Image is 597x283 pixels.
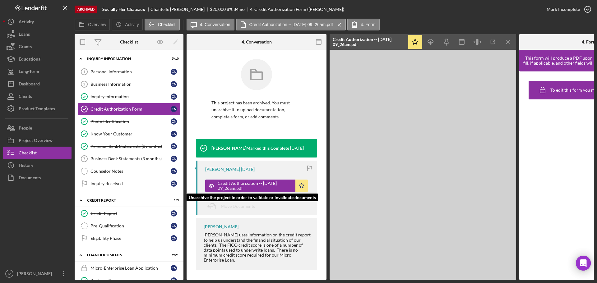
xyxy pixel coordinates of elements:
[19,147,37,161] div: Checklist
[3,90,72,103] a: Clients
[168,199,179,202] div: 1 / 3
[171,69,177,75] div: C N
[90,82,171,87] div: Business Information
[78,153,180,165] a: 7Business Bank Statements (3 months)CN
[19,90,32,104] div: Clients
[333,37,404,47] div: Credit Authorization -- [DATE] 09_26am.pdf
[19,16,34,30] div: Activity
[78,66,180,78] a: 1Personal InformationCN
[78,232,180,244] a: Eligibility PhaseCN
[3,40,72,53] button: Grants
[3,147,72,159] button: Checklist
[83,70,85,74] tspan: 1
[3,171,72,184] button: Documents
[236,19,346,30] button: Credit Authorization -- [DATE] 09_26am.pdf
[78,90,180,103] a: Inquiry InformationCN
[19,78,40,92] div: Dashboard
[547,3,580,16] div: Mark Incomplete
[78,207,180,220] a: Credit ReportCN
[171,118,177,125] div: C N
[205,167,240,172] div: [PERSON_NAME]
[187,19,234,30] button: 4. Conversation
[171,131,177,137] div: C N
[78,78,180,90] a: 2Business InformationCN
[171,210,177,217] div: C N
[3,267,72,280] button: IV[PERSON_NAME]
[125,22,139,27] label: Activity
[145,19,180,30] button: Checklist
[3,122,72,134] button: People
[171,235,177,241] div: C N
[204,232,311,262] div: [PERSON_NAME] uses information on the credit report to help us understand the financial situation...
[158,22,176,27] label: Checklist
[3,103,72,115] a: Product Templates
[19,134,53,148] div: Project Overview
[83,157,85,161] tspan: 7
[8,272,11,276] text: IV
[87,253,163,257] div: Loan Documents
[171,94,177,100] div: C N
[582,39,597,44] div: 4. Form
[171,265,177,271] div: C N
[78,220,180,232] a: Pre-QualificationCN
[78,128,180,140] a: Know Your CustomerCN
[241,167,255,172] time: 2023-10-05 15:13
[205,180,308,192] button: Credit Authorization -- [DATE] 09_26am.pdf
[171,106,177,112] div: C N
[120,39,138,44] div: Checklist
[90,107,171,112] div: Credit Authorization Form
[205,199,261,214] button: Move Documents
[227,7,233,12] div: 8 %
[19,122,32,136] div: People
[78,165,180,177] a: Counselor NotesCN
[171,180,177,187] div: C N
[168,57,179,61] div: 5 / 10
[242,39,272,44] div: 4. Conversation
[78,103,180,115] a: Credit Authorization FormCN
[19,103,55,116] div: Product Templates
[221,203,255,209] span: Move Documents
[75,19,110,30] button: Overview
[3,16,72,28] button: Activity
[3,28,72,40] a: Loans
[78,177,180,190] a: Inquiry ReceivedCN
[171,143,177,149] div: C N
[347,19,380,30] button: 4. Form
[200,22,230,27] label: 4. Conversation
[250,7,344,12] div: 4. Credit Authorization Form ([PERSON_NAME])
[19,65,39,79] div: Long-Term
[90,278,171,283] div: Business Canvas
[90,144,171,149] div: Personal Bank Statements (3 months)
[90,223,171,228] div: Pre-Qualification
[19,40,32,54] div: Grants
[87,199,163,202] div: Credit Report
[90,266,171,271] div: Micro-Enterprise Loan Application
[3,134,72,147] a: Project Overview
[19,171,41,185] div: Documents
[211,146,289,151] div: [PERSON_NAME] Marked this Complete
[171,168,177,174] div: C N
[3,65,72,78] button: Long-Term
[576,256,591,271] div: Open Intercom Messenger
[78,140,180,153] a: Personal Bank Statements (3 months)CN
[87,57,163,61] div: Inquiry Information
[171,156,177,162] div: C N
[3,159,72,171] button: History
[112,19,143,30] button: Activity
[171,81,177,87] div: C N
[78,262,180,274] a: Micro-Enterprise Loan ApplicationCN
[75,6,97,13] div: Archived
[102,7,145,12] b: Socially Her Chateaux
[150,7,210,12] div: Chantelle [PERSON_NAME]
[3,53,72,65] a: Educational
[83,82,85,86] tspan: 2
[90,131,171,136] div: Know Your Customer
[19,53,42,67] div: Educational
[171,223,177,229] div: C N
